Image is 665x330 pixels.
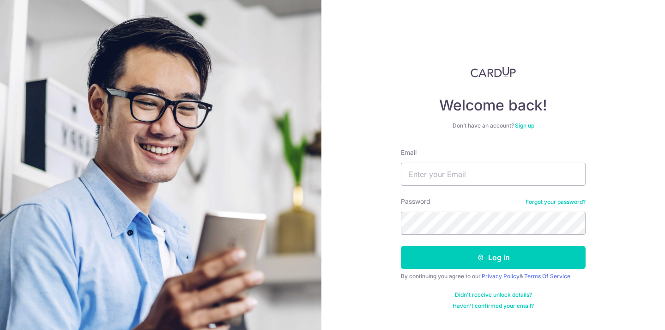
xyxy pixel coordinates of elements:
a: Terms Of Service [524,273,570,280]
label: Password [401,197,430,206]
a: Haven't confirmed your email? [453,302,534,310]
a: Forgot your password? [526,198,586,206]
div: By continuing you agree to our & [401,273,586,280]
label: Email [401,148,417,157]
a: Privacy Policy [482,273,520,280]
img: CardUp Logo [471,67,516,78]
input: Enter your Email [401,163,586,186]
button: Log in [401,246,586,269]
a: Sign up [515,122,534,129]
div: Don’t have an account? [401,122,586,129]
a: Didn't receive unlock details? [455,291,532,299]
h4: Welcome back! [401,96,586,115]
